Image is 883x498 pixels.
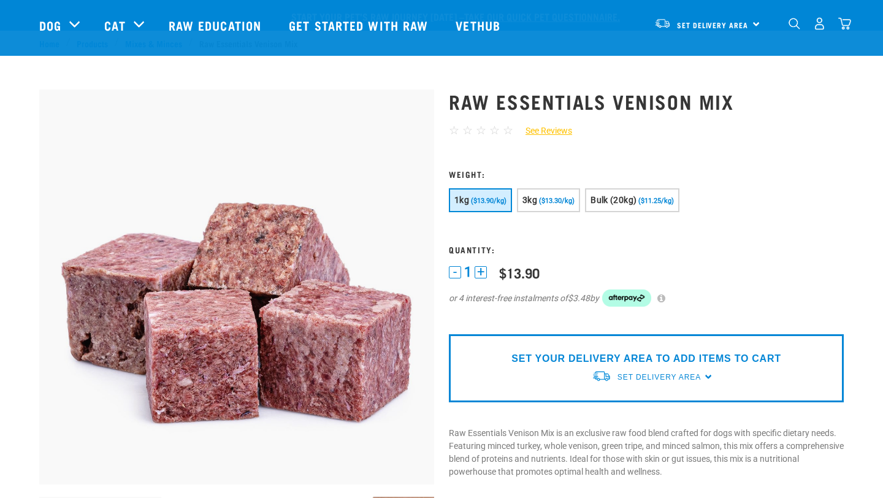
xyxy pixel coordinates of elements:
[499,265,540,280] div: $13.90
[654,18,671,29] img: van-moving.png
[462,123,473,137] span: ☆
[503,123,513,137] span: ☆
[449,169,844,178] h3: Weight:
[443,1,516,50] a: Vethub
[677,23,748,27] span: Set Delivery Area
[475,266,487,278] button: +
[39,90,434,485] img: 1113 RE Venison Mix 01
[539,197,575,205] span: ($13.30/kg)
[517,188,580,212] button: 3kg ($13.30/kg)
[277,1,443,50] a: Get started with Raw
[511,351,781,366] p: SET YOUR DELIVERY AREA TO ADD ITEMS TO CART
[617,373,701,381] span: Set Delivery Area
[522,195,537,205] span: 3kg
[813,17,826,30] img: user.png
[39,16,61,34] a: Dog
[104,16,125,34] a: Cat
[454,195,469,205] span: 1kg
[789,18,800,29] img: home-icon-1@2x.png
[638,197,674,205] span: ($11.25/kg)
[476,123,486,137] span: ☆
[449,245,844,254] h3: Quantity:
[449,188,512,212] button: 1kg ($13.90/kg)
[591,195,636,205] span: Bulk (20kg)
[489,123,500,137] span: ☆
[471,197,506,205] span: ($13.90/kg)
[513,124,572,137] a: See Reviews
[838,17,851,30] img: home-icon@2x.png
[156,1,277,50] a: Raw Education
[449,289,844,307] div: or 4 interest-free instalments of by
[449,90,844,112] h1: Raw Essentials Venison Mix
[585,188,679,212] button: Bulk (20kg) ($11.25/kg)
[464,266,472,278] span: 1
[568,292,590,305] span: $3.48
[602,289,651,307] img: Afterpay
[449,266,461,278] button: -
[592,370,611,383] img: van-moving.png
[449,427,844,478] p: Raw Essentials Venison Mix is an exclusive raw food blend crafted for dogs with specific dietary ...
[449,123,459,137] span: ☆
